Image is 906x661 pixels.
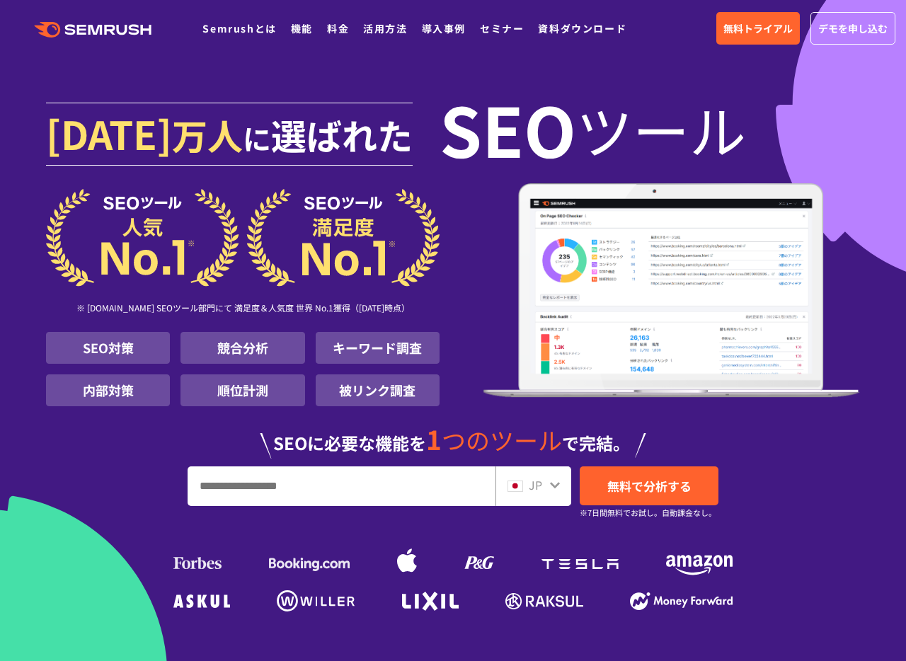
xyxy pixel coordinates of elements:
span: SEO [440,100,576,157]
li: 順位計測 [180,374,304,406]
a: 無料トライアル [716,12,800,45]
a: セミナー [480,21,524,35]
span: 万人 [172,109,243,160]
li: SEO対策 [46,332,170,364]
a: 料金 [327,21,349,35]
li: 被リンク調査 [316,374,440,406]
span: で完結。 [562,430,630,455]
a: 無料で分析する [580,466,718,505]
a: 活用方法 [363,21,407,35]
div: SEOに必要な機能を [46,412,860,459]
a: Semrushとは [202,21,276,35]
span: デモを申し込む [818,21,888,36]
span: ツール [576,100,746,157]
a: デモを申し込む [810,12,895,45]
span: 無料で分析する [607,477,692,495]
span: 無料トライアル [723,21,793,36]
input: URL、キーワードを入力してください [188,467,495,505]
a: 機能 [291,21,313,35]
li: キーワード調査 [316,332,440,364]
div: ※ [DOMAIN_NAME] SEOツール部門にて 満足度＆人気度 世界 No.1獲得（[DATE]時点） [46,287,440,332]
span: [DATE] [46,105,172,161]
a: 資料ダウンロード [538,21,626,35]
span: つのツール [442,423,562,457]
span: 選ばれた [271,109,413,160]
li: 内部対策 [46,374,170,406]
span: JP [529,476,542,493]
span: 1 [426,420,442,458]
li: 競合分析 [180,332,304,364]
span: に [243,117,271,159]
a: 導入事例 [422,21,466,35]
small: ※7日間無料でお試し。自動課金なし。 [580,506,716,519]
